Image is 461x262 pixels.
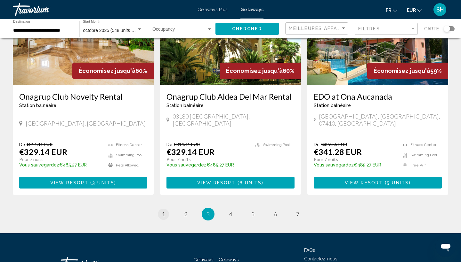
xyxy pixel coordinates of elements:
span: 5 units [387,180,409,185]
span: Station balnéaire [19,103,56,108]
span: Vous sauvegardez [314,162,354,167]
button: View Resort(3 units) [19,177,147,189]
span: Chercher [232,27,263,32]
span: 6 [274,211,277,218]
span: [GEOGRAPHIC_DATA], [GEOGRAPHIC_DATA], 07410, [GEOGRAPHIC_DATA] [319,113,442,127]
a: Getaways Plus [198,7,228,12]
span: Vous sauvegardez [166,162,206,167]
button: User Menu [432,3,448,16]
button: View Resort(5 units) [314,177,442,189]
span: Swimming Pool [116,153,142,157]
span: Économisez jusqu'à [226,67,283,74]
p: €329.14 EUR [166,147,214,157]
span: 7 [296,211,299,218]
span: €814.41 EUR [27,142,53,147]
span: De [19,142,25,147]
span: fr [386,8,391,13]
span: 6 units [239,180,262,185]
p: €485.27 EUR [19,162,102,167]
p: €341.28 EUR [314,147,362,157]
button: Filter [355,22,418,35]
span: Fitness Center [116,143,142,147]
span: View Resort [197,180,235,185]
span: 03180 [GEOGRAPHIC_DATA], [GEOGRAPHIC_DATA] [173,113,295,127]
a: Contactez-nous [304,256,337,261]
span: Carte [424,24,439,33]
span: Économisez jusqu'à [79,67,135,74]
span: 2 [184,211,187,218]
span: Économisez jusqu'à [374,67,430,74]
span: 3 units [92,180,114,185]
span: View Resort [345,180,383,185]
div: 59% [367,63,448,79]
div: 60% [72,63,154,79]
span: Free Wifi [410,163,426,167]
span: SH [436,6,444,13]
button: Change language [386,5,397,15]
span: Pets Allowed [116,163,139,167]
span: ( ) [88,180,116,185]
span: View Resort [50,180,88,185]
button: View Resort(6 units) [166,177,295,189]
p: Pour 7 nuits [166,157,249,162]
span: De [314,142,319,147]
a: Travorium [13,3,191,16]
span: Meilleures affaires [289,26,349,31]
mat-select: Sort by [289,26,346,31]
span: De [166,142,172,147]
p: €485.27 EUR [166,162,249,167]
a: Onagrup Club Novelty Rental [19,92,147,101]
span: Swimming Pool [410,153,437,157]
ul: Pagination [13,208,448,220]
span: octobre 2025 (548 units available) [83,28,150,33]
span: [GEOGRAPHIC_DATA], [GEOGRAPHIC_DATA] [26,120,146,127]
a: EDO at Ona Aucanada [314,92,442,101]
a: FAQs [304,248,315,253]
span: ( ) [383,180,411,185]
span: 4 [229,211,232,218]
p: Pour 7 nuits [314,157,396,162]
span: Station balnéaire [314,103,351,108]
p: €485.27 EUR [314,162,396,167]
span: Swimming Pool [263,143,290,147]
span: Filtres [358,26,380,31]
a: Onagrup Club Aldea Del Mar Rental [166,92,295,101]
span: 5 [251,211,255,218]
span: 3 [206,211,210,218]
span: 1 [162,211,165,218]
span: Vous sauvegardez [19,162,59,167]
iframe: Bouton de lancement de la fenêtre de messagerie [435,236,456,257]
button: Change currency [407,5,422,15]
span: Fitness Center [410,143,436,147]
span: EUR [407,8,416,13]
span: €814.41 EUR [174,142,200,147]
p: €329.14 EUR [19,147,67,157]
a: Getaways [240,7,263,12]
span: ( ) [236,180,264,185]
button: Chercher [215,23,279,35]
span: €826.55 EUR [321,142,347,147]
p: Pour 7 nuits [19,157,102,162]
div: 60% [220,63,301,79]
span: Station balnéaire [166,103,204,108]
